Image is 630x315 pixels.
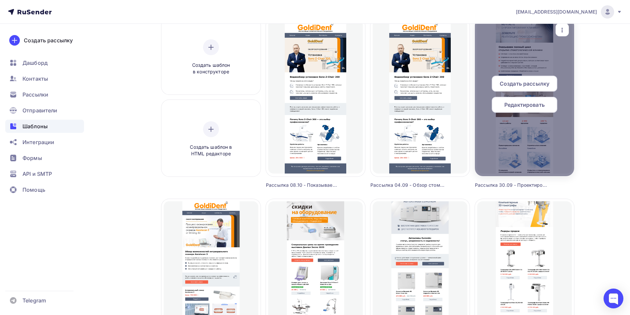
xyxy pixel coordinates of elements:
[500,80,549,88] span: Создать рассылку
[5,120,84,133] a: Шаблоны
[22,186,45,194] span: Помощь
[370,182,445,188] div: Рассылка 04.09 - Обзор стоматологической установки Sonz Z-Chair 300 с нижней подачей
[5,72,84,85] a: Контакты
[475,182,549,188] div: Рассылка 30.09 - Проектирование стоматологической клиники
[22,296,46,304] span: Telegram
[5,104,84,117] a: Отправители
[22,170,52,178] span: API и SMTP
[180,144,242,157] span: Создать шаблон в HTML редакторе
[22,106,58,114] span: Отправители
[22,91,48,98] span: Рассылки
[22,122,48,130] span: Шаблоны
[22,154,42,162] span: Формы
[5,88,84,101] a: Рассылки
[5,151,84,165] a: Формы
[516,9,597,15] span: [EMAIL_ADDRESS][DOMAIN_NAME]
[266,182,340,188] div: Рассылка 08.10 - Показываем, как строим клинику — от идеи до запуска
[504,101,545,109] span: Редактировать
[22,75,48,83] span: Контакты
[22,138,54,146] span: Интеграции
[180,62,242,75] span: Создать шаблон в конструкторе
[24,36,73,44] div: Создать рассылку
[5,56,84,69] a: Дашборд
[22,59,48,67] span: Дашборд
[516,5,622,19] a: [EMAIL_ADDRESS][DOMAIN_NAME]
